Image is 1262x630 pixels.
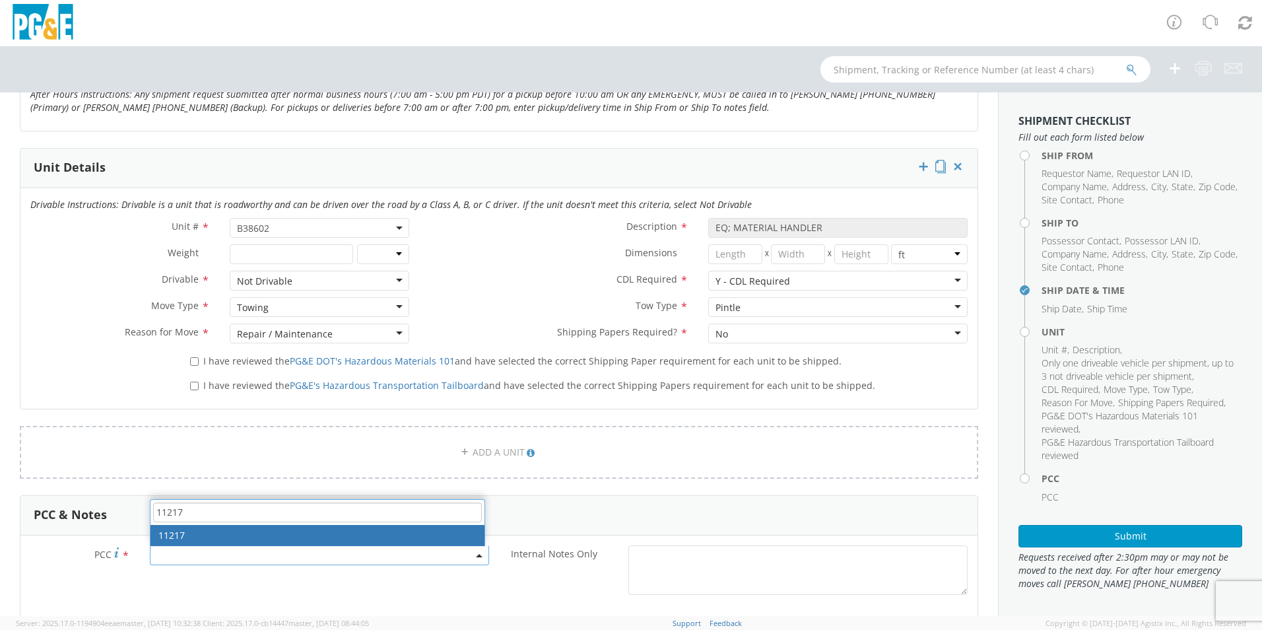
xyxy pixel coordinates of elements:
[1199,248,1238,261] li: ,
[1172,180,1193,193] span: State
[172,220,199,232] span: Unit #
[237,275,292,288] div: Not Drivable
[511,547,597,560] span: Internal Notes Only
[1153,383,1191,396] span: Tow Type
[203,355,842,367] span: I have reviewed the and have selected the correct Shipping Paper requirement for each unit to be ...
[1112,180,1148,193] li: ,
[1042,357,1239,383] li: ,
[708,244,762,264] input: Length
[1042,248,1109,261] li: ,
[715,328,728,341] div: No
[1042,193,1092,206] span: Site Contact
[1042,248,1107,260] span: Company Name
[203,379,875,392] span: I have reviewed the and have selected the correct Shipping Papers requirement for each unit to be...
[1151,248,1168,261] li: ,
[710,618,742,628] a: Feedback
[1042,357,1234,382] span: Only one driveable vehicle per shipment, up to 3 not driveable vehicle per shipment
[237,222,402,234] span: B38602
[30,198,752,211] i: Drivable Instructions: Drivable is a unit that is roadworthy and can be driven over the road by a...
[1018,131,1242,144] span: Fill out each form listed below
[1073,343,1120,356] span: Description
[834,244,888,264] input: Height
[162,273,199,285] span: Drivable
[168,246,199,259] span: Weight
[1172,248,1195,261] li: ,
[1199,180,1236,193] span: Zip Code
[1125,234,1199,247] span: Possessor LAN ID
[151,299,199,312] span: Move Type
[1125,234,1201,248] li: ,
[190,357,199,366] input: I have reviewed thePG&E DOT's Hazardous Materials 101and have selected the correct Shipping Paper...
[290,355,455,367] a: PG&E DOT's Hazardous Materials 101
[190,382,199,390] input: I have reviewed thePG&E's Hazardous Transportation Tailboardand have selected the correct Shippin...
[1018,525,1242,547] button: Submit
[237,301,269,314] div: Towing
[1151,248,1166,260] span: City
[762,244,772,264] span: X
[1042,409,1239,436] li: ,
[1117,167,1191,180] span: Requestor LAN ID
[237,328,333,341] div: Repair / Maintenance
[230,218,409,238] span: B38602
[1172,180,1195,193] li: ,
[34,161,106,174] h3: Unit Details
[1042,396,1113,409] span: Reason For Move
[290,379,484,392] a: PG&E's Hazardous Transportation Tailboard
[10,4,76,43] img: pge-logo-06675f144f4cfa6a6814.png
[1042,436,1214,462] span: PG&E Hazardous Transportation Tailboard reviewed
[288,618,369,628] span: master, [DATE] 08:44:05
[1042,167,1112,180] span: Requestor Name
[1042,409,1198,435] span: PG&E DOT's Hazardous Materials 101 reviewed
[1112,180,1146,193] span: Address
[120,618,201,628] span: master, [DATE] 10:32:38
[203,618,369,628] span: Client: 2025.17.0-cb14447
[1042,151,1242,160] h4: Ship From
[34,508,107,522] h3: PCC & Notes
[1112,248,1148,261] li: ,
[1098,193,1124,206] span: Phone
[1104,383,1150,396] li: ,
[1042,343,1067,356] span: Unit #
[1042,491,1059,503] span: PCC
[1151,180,1166,193] span: City
[825,244,834,264] span: X
[1042,180,1109,193] li: ,
[1042,167,1113,180] li: ,
[673,618,701,628] a: Support
[1042,396,1115,409] li: ,
[1112,248,1146,260] span: Address
[625,246,677,259] span: Dimensions
[1046,618,1246,629] span: Copyright © [DATE]-[DATE] Agistix Inc., All Rights Reserved
[1118,396,1224,409] span: Shipping Papers Required
[1042,180,1107,193] span: Company Name
[1042,327,1242,337] h4: Unit
[1042,234,1121,248] li: ,
[1018,551,1242,590] span: Requests received after 2:30pm may or may not be moved to the next day. For after hour emergency ...
[715,275,790,288] div: Y - CDL Required
[1042,302,1082,315] span: Ship Date
[1042,383,1098,396] span: CDL Required
[1042,218,1242,228] h4: Ship To
[20,426,978,479] a: ADD A UNIT
[1199,248,1236,260] span: Zip Code
[16,618,201,628] span: Server: 2025.17.0-1194904eeae
[771,244,825,264] input: Width
[616,273,677,285] span: CDL Required
[94,548,112,561] span: PCC
[1042,234,1119,247] span: Possessor Contact
[1118,396,1226,409] li: ,
[1042,473,1242,483] h4: PCC
[1104,383,1148,396] span: Move Type
[150,525,484,546] li: 11217
[626,220,677,232] span: Description
[1042,302,1084,316] li: ,
[1042,261,1092,273] span: Site Contact
[1087,302,1127,315] span: Ship Time
[1153,383,1193,396] li: ,
[125,326,199,338] span: Reason for Move
[1098,261,1124,273] span: Phone
[820,56,1150,83] input: Shipment, Tracking or Reference Number (at least 4 chars)
[1042,343,1069,357] li: ,
[1151,180,1168,193] li: ,
[1042,193,1094,207] li: ,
